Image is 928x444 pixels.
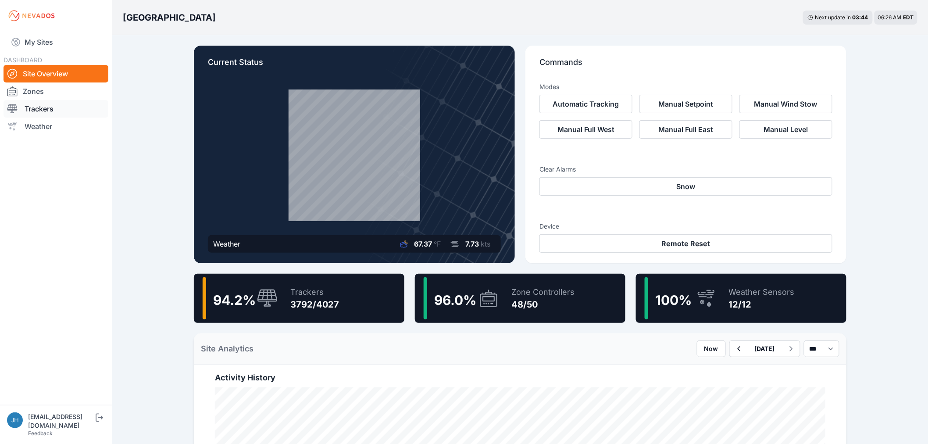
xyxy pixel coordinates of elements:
button: Manual Full East [639,120,732,139]
span: 94.2 % [213,292,256,308]
img: Nevados [7,9,56,23]
a: Trackers [4,100,108,118]
span: 96.0 % [434,292,476,308]
button: Snow [539,177,832,196]
button: Now [697,340,726,357]
div: Weather [213,239,240,249]
a: Weather [4,118,108,135]
button: Remote Reset [539,234,832,253]
h3: [GEOGRAPHIC_DATA] [123,11,216,24]
h2: Site Analytics [201,343,253,355]
span: 06:26 AM [878,14,902,21]
button: Manual Level [739,120,832,139]
a: 94.2%Trackers3792/4027 [194,274,404,323]
p: Commands [539,56,832,75]
button: [DATE] [748,341,782,357]
a: 100%Weather Sensors12/12 [636,274,846,323]
span: EDT [903,14,914,21]
span: 7.73 [465,240,479,248]
h2: Activity History [215,372,825,384]
h3: Clear Alarms [539,165,832,174]
span: Next update in [815,14,851,21]
div: Weather Sensors [729,286,795,298]
a: My Sites [4,32,108,53]
div: Zone Controllers [511,286,575,298]
button: Manual Wind Stow [739,95,832,113]
a: Feedback [28,430,53,437]
div: Trackers [290,286,339,298]
p: Current Status [208,56,501,75]
h3: Modes [539,82,559,91]
button: Manual Setpoint [639,95,732,113]
button: Manual Full West [539,120,632,139]
a: 96.0%Zone Controllers48/50 [415,274,625,323]
a: Zones [4,82,108,100]
div: 3792/4027 [290,298,339,311]
span: kts [481,240,490,248]
a: Site Overview [4,65,108,82]
div: 03 : 44 [853,14,868,21]
img: jhaberkorn@invenergy.com [7,412,23,428]
h3: Device [539,222,832,231]
span: °F [434,240,441,248]
span: DASHBOARD [4,56,42,64]
nav: Breadcrumb [123,6,216,29]
div: 12/12 [729,298,795,311]
button: Automatic Tracking [539,95,632,113]
div: 48/50 [511,298,575,311]
span: 100 % [655,292,692,308]
div: [EMAIL_ADDRESS][DOMAIN_NAME] [28,412,94,430]
span: 67.37 [414,240,432,248]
